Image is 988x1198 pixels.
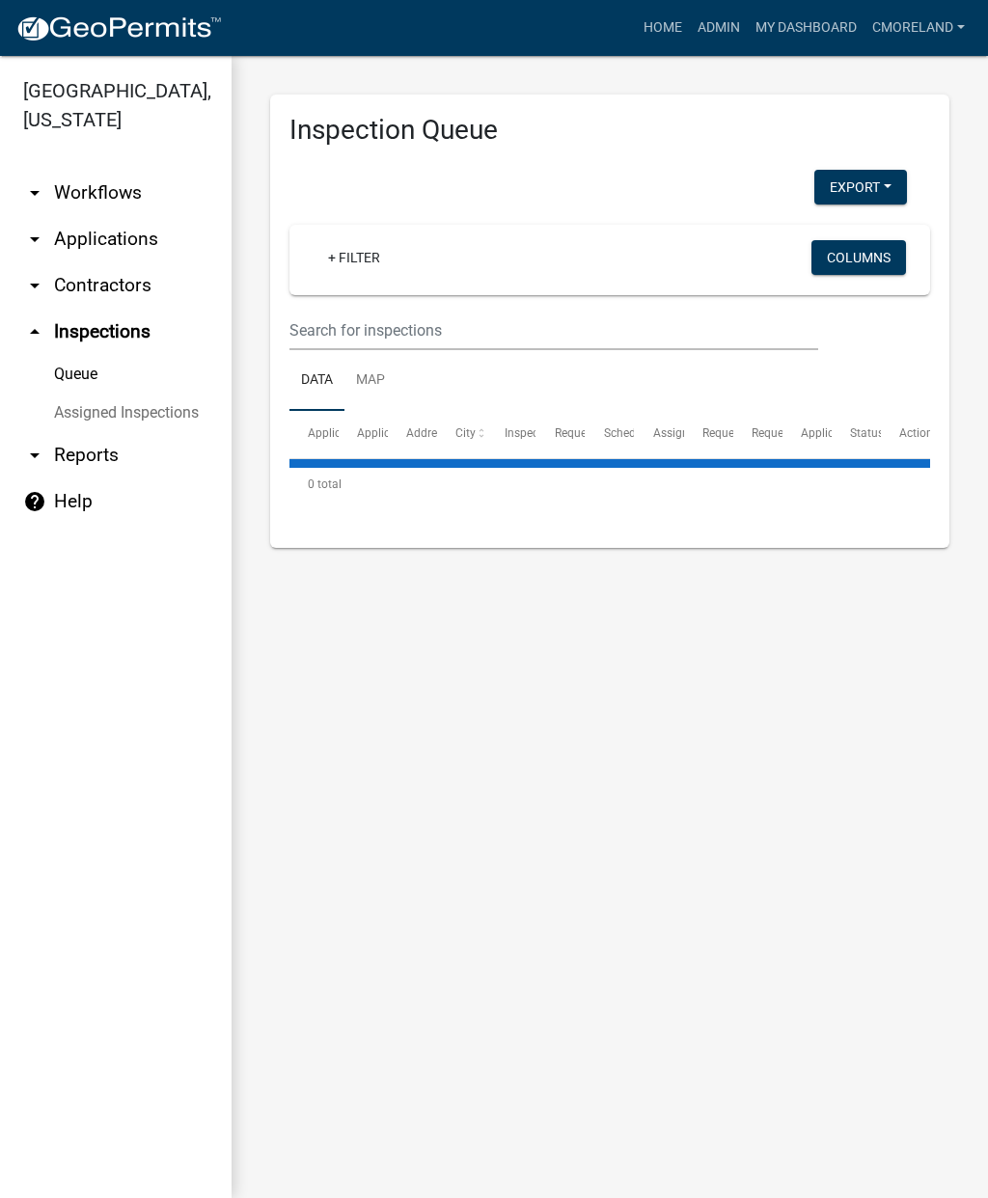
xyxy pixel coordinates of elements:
i: arrow_drop_down [23,181,46,204]
span: Inspection Type [505,426,587,440]
datatable-header-cell: Inspection Type [486,411,535,457]
span: City [455,426,476,440]
a: My Dashboard [748,10,864,46]
i: help [23,490,46,513]
h3: Inspection Queue [289,114,930,147]
datatable-header-cell: Actions [881,411,930,457]
datatable-header-cell: Address [388,411,437,457]
a: cmoreland [864,10,973,46]
span: Requested Date [555,426,636,440]
button: Export [814,170,907,204]
span: Actions [899,426,939,440]
datatable-header-cell: Application Type [339,411,388,457]
span: Application [308,426,368,440]
datatable-header-cell: Application Description [782,411,832,457]
datatable-header-cell: Scheduled Time [585,411,634,457]
input: Search for inspections [289,311,818,350]
datatable-header-cell: Assigned Inspector [634,411,683,457]
span: Requestor Phone [752,426,840,440]
a: Admin [690,10,748,46]
span: Application Description [801,426,922,440]
i: arrow_drop_down [23,228,46,251]
a: Data [289,350,344,412]
a: Home [636,10,690,46]
div: 0 total [289,460,930,508]
span: Status [850,426,884,440]
span: Scheduled Time [604,426,687,440]
span: Address [406,426,449,440]
span: Application Type [357,426,445,440]
datatable-header-cell: Requestor Phone [733,411,782,457]
button: Columns [811,240,906,275]
datatable-header-cell: Requestor Name [684,411,733,457]
a: + Filter [313,240,396,275]
datatable-header-cell: City [437,411,486,457]
i: arrow_drop_down [23,444,46,467]
a: Map [344,350,397,412]
i: arrow_drop_down [23,274,46,297]
datatable-header-cell: Application [289,411,339,457]
i: arrow_drop_up [23,320,46,343]
datatable-header-cell: Status [832,411,881,457]
span: Requestor Name [702,426,789,440]
datatable-header-cell: Requested Date [535,411,585,457]
span: Assigned Inspector [653,426,753,440]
